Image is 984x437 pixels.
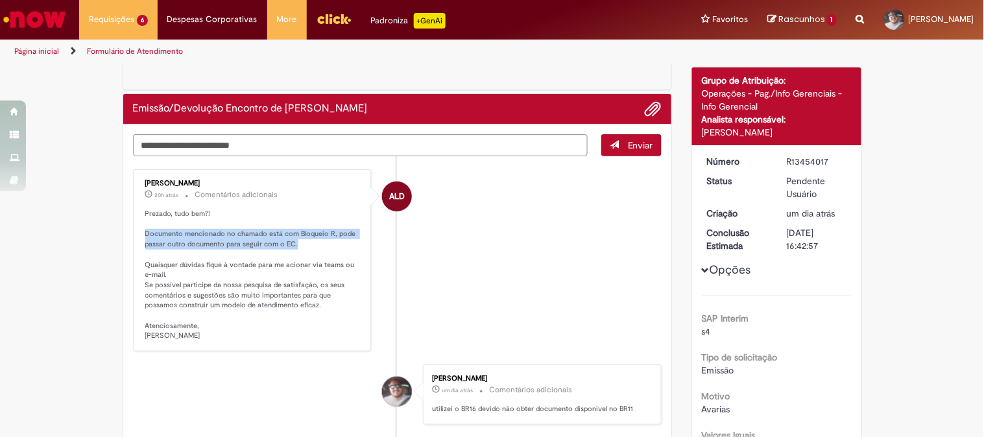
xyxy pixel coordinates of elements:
p: utilizei o BR16 devido não obter documento disponivel no BR11 [432,404,648,414]
div: [DATE] 16:42:57 [787,226,847,252]
div: Operações - Pag./Info Gerenciais - Info Gerencial [702,87,852,113]
div: Analista responsável: [702,113,852,126]
dt: Número [697,155,777,168]
dt: Conclusão Estimada [697,226,777,252]
span: [PERSON_NAME] [909,14,974,25]
span: More [277,13,297,26]
span: Emissão [702,364,734,376]
p: +GenAi [414,13,446,29]
small: Comentários adicionais [489,384,572,396]
small: Comentários adicionais [195,189,278,200]
span: Enviar [628,139,653,151]
textarea: Digite sua mensagem aqui... [133,134,588,156]
time: 27/08/2025 17:42:53 [787,207,835,219]
time: 27/08/2025 17:43:45 [442,386,473,394]
b: Tipo de solicitação [702,351,778,363]
div: Andressa Luiza Da Silva [382,182,412,211]
div: Padroniza [371,13,446,29]
a: Formulário de Atendimento [87,46,183,56]
span: 6 [137,15,148,26]
a: Página inicial [14,46,59,56]
span: Favoritos [712,13,748,26]
dt: Criação [697,207,777,220]
span: s4 [702,325,711,337]
img: ServiceNow [1,6,68,32]
span: Rascunhos [778,13,825,25]
dt: Status [697,174,777,187]
span: Avarias [702,403,730,415]
span: Despesas Corporativas [167,13,258,26]
ul: Trilhas de página [10,40,646,64]
div: R13454017 [787,155,847,168]
span: 1 [827,14,837,26]
div: [PERSON_NAME] [145,180,361,187]
img: click_logo_yellow_360x200.png [317,9,352,29]
button: Enviar [601,134,662,156]
span: Requisições [89,13,134,26]
button: Adicionar anexos [645,100,662,117]
a: Rascunhos [767,14,837,26]
div: 27/08/2025 17:42:53 [787,207,847,220]
div: [PERSON_NAME] [702,126,852,139]
h2: Emissão/Devolução Encontro de Contas Fornecedor Histórico de tíquete [133,103,368,115]
b: Motivo [702,390,730,402]
p: Prezado, tudo bem?! Documento mencionado no chamado está com Bloqueio R, pode passar outro docume... [145,209,361,341]
div: Felipe Silva Amorim Alves [382,377,412,407]
div: Grupo de Atribuição: [702,74,852,87]
span: um dia atrás [442,386,473,394]
span: ALD [389,181,405,212]
div: [PERSON_NAME] [432,375,648,383]
b: SAP Interim [702,313,749,324]
span: um dia atrás [787,207,835,219]
div: Pendente Usuário [787,174,847,200]
span: 20h atrás [155,191,179,199]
